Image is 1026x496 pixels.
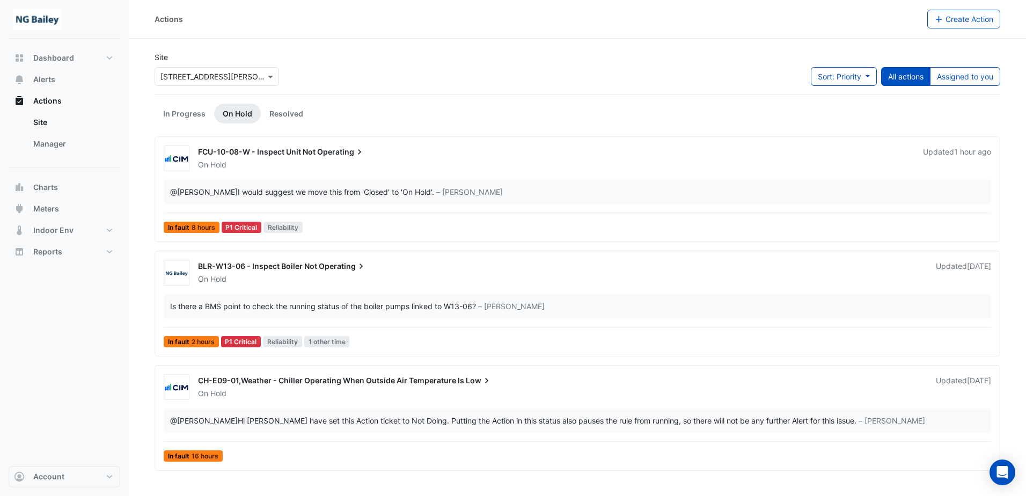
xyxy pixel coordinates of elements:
[936,375,991,399] div: Updated
[9,47,120,69] button: Dashboard
[221,336,261,347] div: P1 Critical
[33,74,55,85] span: Alerts
[25,133,120,155] a: Manager
[990,459,1015,485] div: Open Intercom Messenger
[164,222,219,233] span: In fault
[9,69,120,90] button: Alerts
[198,389,226,398] span: On Hold
[198,376,464,385] span: CH-E09-01,Weather - Chiller Operating When Outside Air Temperature Is
[170,416,238,425] span: 3hardmanstreet@ngbailey.co.uk [NG Bailey]
[954,147,991,156] span: Wed 15-Oct-2025 10:06 BST
[9,90,120,112] button: Actions
[263,336,302,347] span: Reliability
[155,13,183,25] div: Actions
[198,160,226,169] span: On Hold
[198,261,317,271] span: BLR-W13-06 - Inspect Boiler Not
[263,222,303,233] span: Reliability
[164,154,189,164] img: CIM
[881,67,930,86] button: All actions
[155,52,168,63] label: Site
[466,375,492,386] span: Low
[192,224,215,231] span: 8 hours
[192,453,218,459] span: 16 hours
[478,301,545,312] span: – [PERSON_NAME]
[170,301,476,312] div: Is there a BMS point to check the running status of the boiler pumps linked to W13-06?
[967,376,991,385] span: Fri 03-Oct-2025 11:33 BST
[33,225,74,236] span: Indoor Env
[33,471,64,482] span: Account
[170,186,434,198] div: I would suggest we move this from 'Closed' to 'On Hold'.
[9,466,120,487] button: Account
[967,261,991,271] span: Fri 10-Oct-2025 11:02 BST
[164,336,219,347] span: In fault
[170,187,238,196] span: 3hardmanstreet@ngbailey.co.uk [NG Bailey]
[214,104,261,123] a: On Hold
[319,261,367,272] span: Operating
[818,72,861,81] span: Sort: Priority
[14,53,25,63] app-icon: Dashboard
[170,415,856,426] div: Hi [PERSON_NAME] have set this Action ticket to Not Doing. Putting the Action in this status also...
[14,96,25,106] app-icon: Actions
[261,104,312,123] a: Resolved
[33,96,62,106] span: Actions
[9,241,120,262] button: Reports
[164,450,223,462] span: In fault
[13,9,61,30] img: Company Logo
[9,198,120,220] button: Meters
[14,203,25,214] app-icon: Meters
[198,147,316,156] span: FCU-10-08-W - Inspect Unit Not
[946,14,993,24] span: Create Action
[25,112,120,133] a: Site
[317,147,365,157] span: Operating
[155,104,214,123] a: In Progress
[14,246,25,257] app-icon: Reports
[14,182,25,193] app-icon: Charts
[9,112,120,159] div: Actions
[923,147,991,170] div: Updated
[9,220,120,241] button: Indoor Env
[33,182,58,193] span: Charts
[164,268,189,279] img: NG Bailey
[33,246,62,257] span: Reports
[936,261,991,285] div: Updated
[198,274,226,283] span: On Hold
[811,67,877,86] button: Sort: Priority
[33,53,74,63] span: Dashboard
[33,203,59,214] span: Meters
[14,74,25,85] app-icon: Alerts
[927,10,1001,28] button: Create Action
[192,339,215,345] span: 2 hours
[859,415,925,426] span: – [PERSON_NAME]
[9,177,120,198] button: Charts
[164,382,189,393] img: CIM
[222,222,262,233] div: P1 Critical
[304,336,350,347] span: 1 other time
[930,67,1000,86] button: Assigned to you
[436,186,503,198] span: – [PERSON_NAME]
[14,225,25,236] app-icon: Indoor Env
